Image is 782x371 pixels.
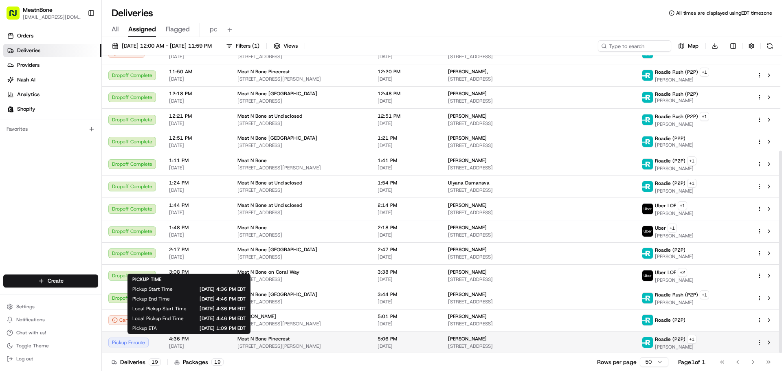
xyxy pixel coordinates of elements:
[169,165,224,171] span: [DATE]
[169,120,224,127] span: [DATE]
[17,78,32,92] img: 8571987876998_91fb9ceb93ad5c398215_72.jpg
[169,142,224,149] span: [DATE]
[642,248,653,259] img: roadie-logo-v2.jpg
[3,29,101,42] a: Orders
[655,210,694,217] span: [PERSON_NAME]
[169,224,224,231] span: 1:48 PM
[655,158,685,164] span: Roadie (P2P)
[655,97,698,104] span: [PERSON_NAME]
[169,98,224,104] span: [DATE]
[448,68,488,75] span: [PERSON_NAME],
[448,187,629,193] span: [STREET_ADDRESS]
[3,353,98,364] button: Log out
[210,24,217,34] span: pc
[169,187,224,193] span: [DATE]
[378,53,435,60] span: [DATE]
[378,180,435,186] span: 1:54 PM
[378,232,435,238] span: [DATE]
[448,343,629,349] span: [STREET_ADDRESS]
[8,106,55,112] div: Past conversations
[448,90,487,97] span: [PERSON_NAME]
[655,277,694,283] span: [PERSON_NAME]
[132,286,173,292] span: Pickup Start Time
[237,53,365,60] span: [STREET_ADDRESS]
[16,303,35,310] span: Settings
[200,305,246,312] span: [DATE] 4:36 PM EDT
[655,91,698,97] span: Roadie Rush (P2P)
[378,142,435,149] span: [DATE]
[17,91,40,98] span: Analytics
[237,157,267,164] span: Meat N Bone
[237,142,365,149] span: [STREET_ADDRESS]
[16,329,46,336] span: Chat with us!
[237,246,317,253] span: Meat N Bone [GEOGRAPHIC_DATA]
[7,106,14,112] img: Shopify logo
[270,40,301,52] button: Views
[72,148,89,155] span: [DATE]
[378,291,435,298] span: 3:44 PM
[3,44,101,57] a: Deliveries
[378,299,435,305] span: [DATE]
[378,90,435,97] span: 12:48 PM
[655,165,696,172] span: [PERSON_NAME]
[237,76,365,82] span: [STREET_ADDRESS][PERSON_NAME]
[108,315,145,325] button: Canceled
[642,159,653,169] img: roadie-logo-v2.jpg
[222,40,263,52] button: Filters(1)
[237,202,302,209] span: Meat N Bone at Undisclosed
[16,127,23,133] img: 1736555255976-a54dd68f-1ca7-489b-9aae-adbdc363a1c4
[378,313,435,320] span: 5:01 PM
[197,315,246,322] span: [DATE] 4:46 PM EDT
[138,80,148,90] button: Start new chat
[642,315,653,325] img: roadie-logo-v2.jpg
[237,299,365,305] span: [STREET_ADDRESS]
[8,8,24,24] img: Nash
[378,276,435,283] span: [DATE]
[655,113,698,120] span: Roadie Rush (P2P)
[597,358,637,366] p: Rows per page
[237,336,290,342] span: Meat N Bone Pinecrest
[88,126,91,133] span: •
[132,305,187,312] span: Local Pickup Start Time
[378,254,435,260] span: [DATE]
[448,98,629,104] span: [STREET_ADDRESS]
[23,6,53,14] button: MeatnBone
[93,126,110,133] span: [DATE]
[237,187,365,193] span: [STREET_ADDRESS]
[66,179,134,193] a: 💻API Documentation
[674,40,702,52] button: Map
[378,202,435,209] span: 2:14 PM
[678,201,687,210] button: +1
[448,76,629,82] span: [STREET_ADDRESS]
[678,268,687,277] button: +2
[378,68,435,75] span: 12:20 PM
[378,224,435,231] span: 2:18 PM
[378,321,435,327] span: [DATE]
[448,165,629,171] span: [STREET_ADDRESS]
[25,148,66,155] span: [PERSON_NAME]
[378,246,435,253] span: 2:47 PM
[8,140,21,154] img: Masood Aslam
[378,98,435,104] span: [DATE]
[448,269,487,275] span: [PERSON_NAME]
[378,269,435,275] span: 3:38 PM
[128,24,156,34] span: Assigned
[236,42,259,50] span: Filters
[169,254,224,260] span: [DATE]
[3,3,84,23] button: MeatnBone[EMAIL_ADDRESS][DOMAIN_NAME]
[169,68,224,75] span: 11:50 AM
[37,86,112,92] div: We're available if you need us!
[169,336,224,342] span: 4:36 PM
[8,33,148,46] p: Welcome 👋
[378,165,435,171] span: [DATE]
[237,98,365,104] span: [STREET_ADDRESS]
[8,78,23,92] img: 1736555255976-a54dd68f-1ca7-489b-9aae-adbdc363a1c4
[69,183,75,189] div: 💻
[170,325,246,331] span: [DATE] 1:09 PM EDT
[237,135,317,141] span: Meat N Bone [GEOGRAPHIC_DATA]
[3,103,101,116] a: Shopify
[57,202,99,208] a: Powered byPylon
[448,157,487,164] span: [PERSON_NAME]
[655,269,676,276] span: Uber LOF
